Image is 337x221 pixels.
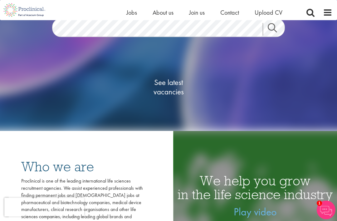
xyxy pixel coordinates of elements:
a: Jobs [126,8,137,17]
a: See latestvacancies [137,53,200,122]
a: About us [153,8,173,17]
a: Contact [220,8,239,17]
span: 1 [317,201,322,206]
iframe: reCAPTCHA [4,198,84,217]
a: Job search submit button [263,23,290,36]
a: Upload CV [255,8,282,17]
a: Play video [234,205,277,219]
h1: We help you grow in the life science industry [173,174,337,202]
a: Join us [189,8,205,17]
img: Chatbot [317,201,335,219]
h3: Who we are [21,160,143,174]
span: See latest vacancies [137,78,200,97]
